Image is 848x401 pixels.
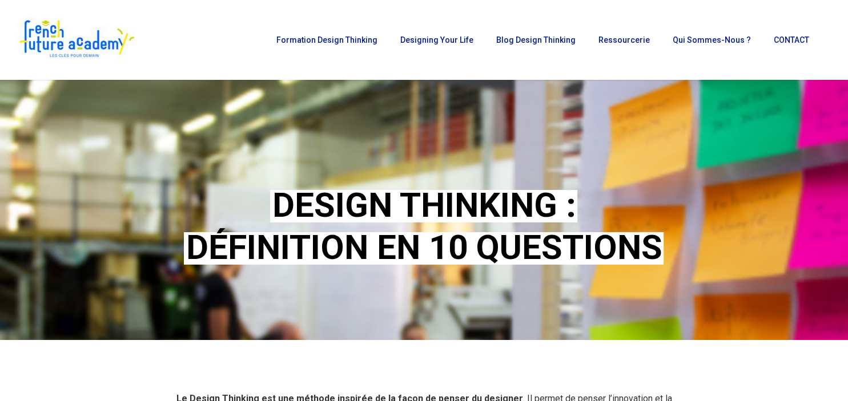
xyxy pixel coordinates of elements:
[667,36,757,44] a: Qui sommes-nous ?
[400,35,473,44] span: Designing Your Life
[186,227,662,268] b: DÉFINITION EN 10 QUESTIONS
[271,36,383,44] a: Formation Design Thinking
[270,185,577,225] em: DESIGN THINKING :
[768,36,815,44] a: CONTACT
[598,35,650,44] span: Ressourcerie
[774,35,809,44] span: CONTACT
[16,17,136,63] img: French Future Academy
[673,35,751,44] span: Qui sommes-nous ?
[491,36,581,44] a: Blog Design Thinking
[593,36,656,44] a: Ressourcerie
[276,35,377,44] span: Formation Design Thinking
[496,35,576,44] span: Blog Design Thinking
[395,36,479,44] a: Designing Your Life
